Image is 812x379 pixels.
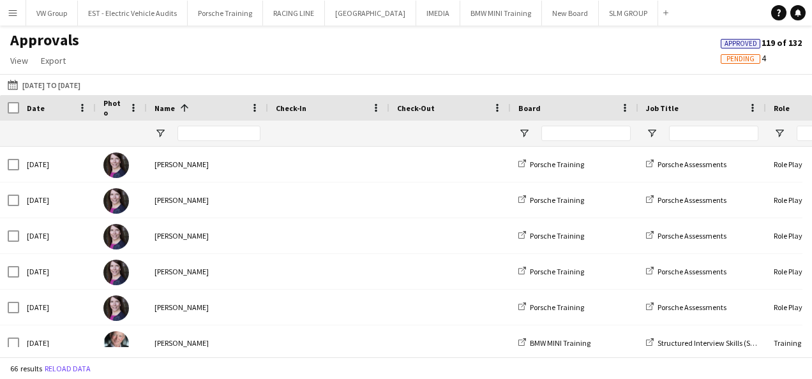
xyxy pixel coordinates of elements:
a: Porsche Assessments [646,231,726,241]
span: Check-Out [397,103,435,113]
button: [DATE] to [DATE] [5,77,83,93]
button: New Board [542,1,599,26]
div: [DATE] [19,218,96,253]
span: Porsche Assessments [658,195,726,205]
span: Role [774,103,790,113]
span: Porsche Training [530,231,584,241]
span: BMW MINI Training [530,338,590,348]
a: Porsche Training [518,231,584,241]
a: Porsche Training [518,195,584,205]
a: Porsche Assessments [646,267,726,276]
span: Check-In [276,103,306,113]
a: Structured Interview Skills (S.I.S) [646,338,762,348]
button: Open Filter Menu [646,128,658,139]
button: BMW MINI Training [460,1,542,26]
button: VW Group [26,1,78,26]
span: View [10,55,28,66]
button: Open Filter Menu [154,128,166,139]
button: Reload data [42,362,93,376]
button: Open Filter Menu [774,128,785,139]
div: [DATE] [19,254,96,289]
a: Porsche Assessments [646,302,726,312]
div: [PERSON_NAME] [147,325,268,360]
button: IMEDIA [416,1,460,26]
img: Anne-Marie Draycott [103,152,129,178]
button: [GEOGRAPHIC_DATA] [325,1,416,26]
img: Anne-Marie Draycott [103,260,129,285]
div: [PERSON_NAME] [147,290,268,325]
span: Porsche Assessments [658,231,726,241]
a: Porsche Training [518,302,584,312]
a: BMW MINI Training [518,338,590,348]
a: Export [36,52,71,69]
div: [PERSON_NAME] [147,182,268,218]
span: Pending [726,55,755,63]
span: Porsche Training [530,267,584,276]
span: Structured Interview Skills (S.I.S) [658,338,762,348]
input: Board Filter Input [541,126,631,141]
input: Name Filter Input [177,126,260,141]
div: [DATE] [19,147,96,182]
a: Porsche Assessments [646,160,726,169]
img: Anne-Marie Draycott [103,295,129,321]
img: Anne-Marie Draycott [103,224,129,249]
button: SLM GROUP [599,1,658,26]
div: [DATE] [19,325,96,360]
span: Porsche Training [530,160,584,169]
span: Approved [725,40,757,48]
span: Porsche Training [530,302,584,312]
button: Open Filter Menu [518,128,530,139]
button: EST - Electric Vehicle Audits [78,1,188,26]
div: [PERSON_NAME] [147,218,268,253]
span: Date [27,103,45,113]
img: Clive Woodward [103,331,129,357]
div: [DATE] [19,182,96,218]
img: Anne-Marie Draycott [103,188,129,214]
button: Porsche Training [188,1,263,26]
span: Porsche Assessments [658,302,726,312]
a: View [5,52,33,69]
span: Name [154,103,175,113]
span: Photo [103,98,124,117]
span: Job Title [646,103,679,113]
span: Porsche Training [530,195,584,205]
span: Porsche Assessments [658,267,726,276]
button: RACING LINE [263,1,325,26]
a: Porsche Assessments [646,195,726,205]
span: Export [41,55,66,66]
span: Porsche Assessments [658,160,726,169]
div: [PERSON_NAME] [147,147,268,182]
div: [PERSON_NAME] [147,254,268,289]
input: Job Title Filter Input [669,126,758,141]
span: 4 [721,52,766,64]
a: Porsche Training [518,160,584,169]
span: 119 of 132 [721,37,802,48]
a: Porsche Training [518,267,584,276]
span: Board [518,103,541,113]
div: [DATE] [19,290,96,325]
